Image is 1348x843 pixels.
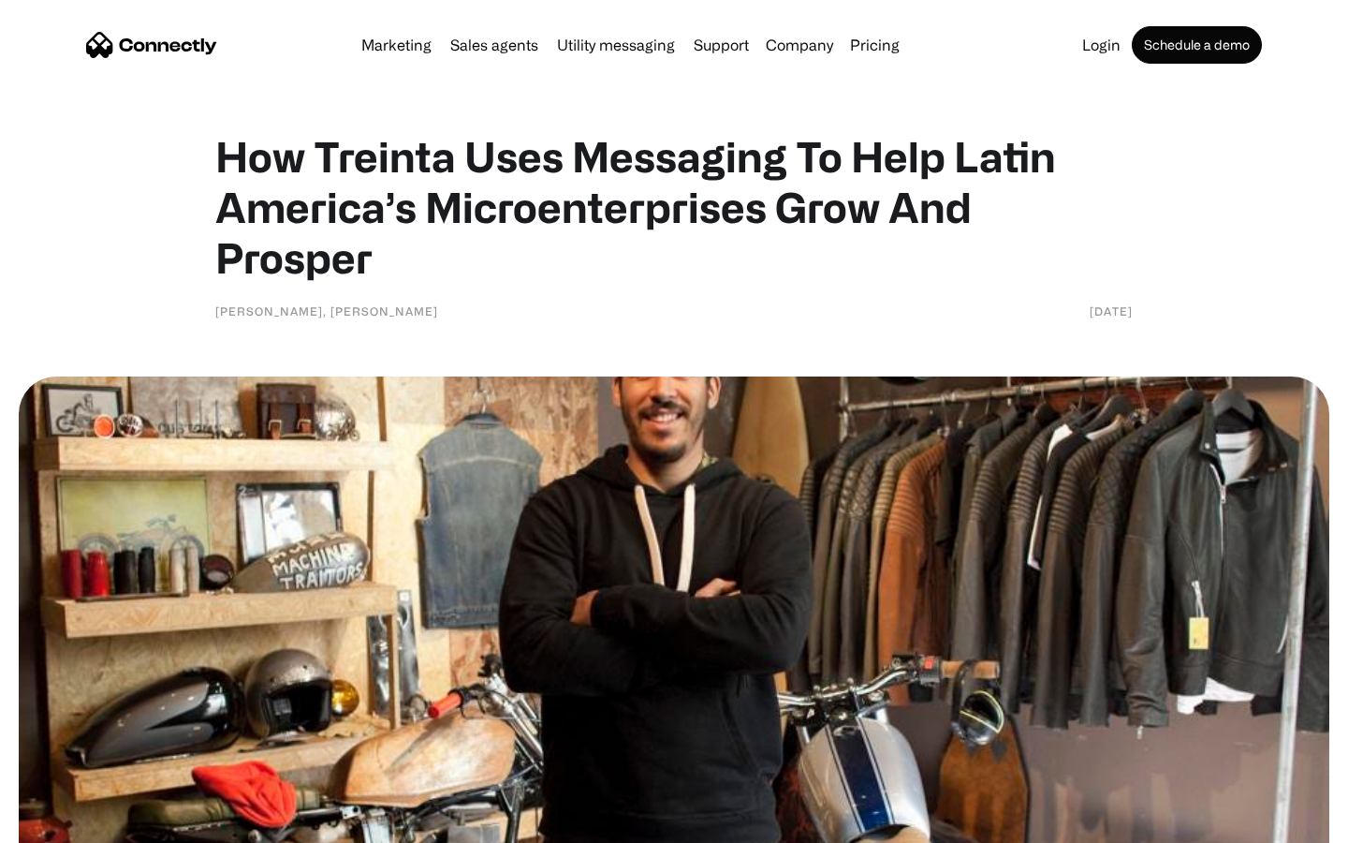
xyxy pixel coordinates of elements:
aside: Language selected: English [19,810,112,836]
h1: How Treinta Uses Messaging To Help Latin America’s Microenterprises Grow And Prosper [215,131,1133,283]
ul: Language list [37,810,112,836]
div: [DATE] [1090,302,1133,320]
div: Company [766,32,833,58]
a: Schedule a demo [1132,26,1262,64]
a: Sales agents [443,37,546,52]
a: Login [1075,37,1128,52]
a: Support [686,37,756,52]
a: Pricing [842,37,907,52]
a: Marketing [354,37,439,52]
a: Utility messaging [549,37,682,52]
div: [PERSON_NAME], [PERSON_NAME] [215,302,438,320]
